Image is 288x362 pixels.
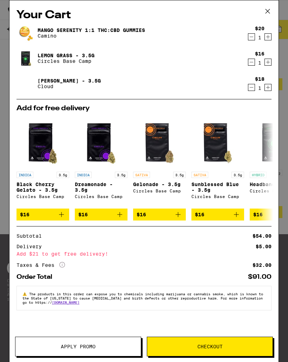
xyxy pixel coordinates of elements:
p: 3.5g [57,172,69,178]
h2: Add for free delivery [17,105,271,112]
span: Apply Promo [61,344,96,349]
a: [PERSON_NAME] - 3.5g [38,78,101,84]
button: Increment [264,33,271,40]
div: $5.00 [256,244,271,249]
p: SATIVA [133,172,150,178]
div: Delivery [17,244,47,249]
div: $20 [255,26,264,31]
p: 3.5g [231,172,244,178]
a: Lemon Grass - 3.5g [38,53,94,58]
h2: Your Cart [17,7,271,23]
button: Apply Promo [15,337,141,356]
a: Mango Serenity 1:1 THC:CBD Gummies [38,27,145,33]
p: 3.5g [173,172,186,178]
div: 1 [255,85,264,91]
button: Increment [264,59,271,66]
div: Order Total [17,274,57,280]
span: $16 [137,212,146,217]
a: Open page for Gelonade - 3.5g from Circles Base Camp [133,116,186,209]
button: Decrement [248,59,255,66]
span: ⚠️ [22,292,29,296]
button: Checkout [147,337,273,356]
p: HYBRID [250,172,267,178]
img: Circles Base Camp - Gelonade - 3.5g [133,116,186,168]
div: $91.00 [248,274,271,280]
div: $16 [255,51,264,57]
p: Black Cherry Gelato - 3.5g [17,182,69,193]
button: Add to bag [17,209,69,221]
button: Decrement [248,84,255,91]
img: Lemon Grass - 3.5g [17,48,36,68]
a: [DOMAIN_NAME] [52,300,79,304]
button: Add to bag [191,209,244,221]
span: The products in this order can expose you to chemicals including marijuana or cannabis smoke, whi... [22,292,263,304]
p: Sunblessed Blue - 3.5g [191,182,244,193]
a: Open page for Dreamonade - 3.5g from Circles Base Camp [75,116,127,209]
a: Open page for Sunblessed Blue - 3.5g from Circles Base Camp [191,116,244,209]
div: 1 [255,60,264,66]
div: $18 [255,76,264,82]
p: Dreamonade - 3.5g [75,182,127,193]
img: Circles Base Camp - Dreamonade - 3.5g [75,116,127,168]
img: Circles Base Camp - Sunblessed Blue - 3.5g [191,116,244,168]
button: Add to bag [75,209,127,221]
div: Circles Base Camp [133,189,186,193]
span: $16 [20,212,30,217]
div: Circles Base Camp [191,194,244,199]
div: Circles Base Camp [17,194,69,199]
p: INDICA [75,172,92,178]
p: 3.5g [115,172,127,178]
div: Circles Base Camp [75,194,127,199]
img: Circles Base Camp - Black Cherry Gelato - 3.5g [17,116,69,168]
button: Decrement [248,33,255,40]
span: $16 [195,212,204,217]
span: $16 [78,212,88,217]
p: Gelonade - 3.5g [133,182,186,187]
a: Open page for Black Cherry Gelato - 3.5g from Circles Base Camp [17,116,69,209]
p: Circles Base Camp [38,58,94,64]
div: 1 [255,35,264,40]
p: Cloud [38,84,101,89]
button: Add to bag [133,209,186,221]
button: Increment [264,84,271,91]
div: Add $21 to get free delivery! [17,251,271,256]
img: Mango Serenity 1:1 THC:CBD Gummies [17,23,36,43]
img: Mochi Gelato - 3.5g [17,74,36,93]
p: SATIVA [191,172,208,178]
span: Checkout [197,344,223,349]
div: $54.00 [253,233,271,238]
span: $16 [253,212,263,217]
div: Taxes & Fees [17,262,65,268]
div: Subtotal [17,233,47,238]
div: $32.00 [253,263,271,268]
p: Camino [38,33,145,39]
